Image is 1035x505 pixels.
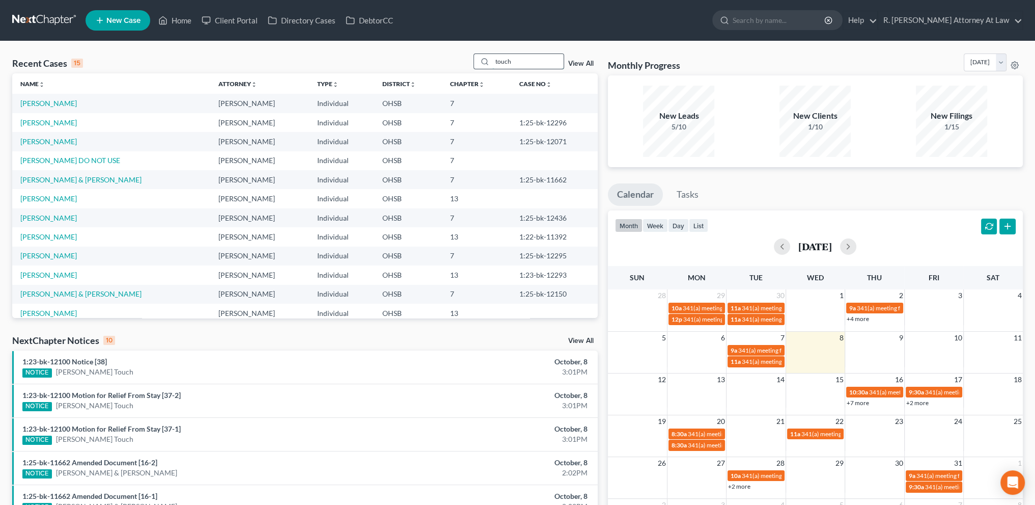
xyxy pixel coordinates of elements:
[251,82,257,88] i: unfold_more
[857,304,955,312] span: 341(a) meeting for [PERSON_NAME]
[442,304,511,323] td: 13
[341,11,398,30] a: DebtorCC
[210,94,309,113] td: [PERSON_NAME]
[801,430,900,438] span: 341(a) meeting for [PERSON_NAME]
[878,11,1022,30] a: R. [PERSON_NAME] Attorney At Law
[309,94,374,113] td: Individual
[925,483,1023,491] span: 341(a) meeting for [PERSON_NAME]
[263,11,341,30] a: Directory Cases
[406,468,588,478] div: 2:02PM
[20,214,77,222] a: [PERSON_NAME]
[309,247,374,265] td: Individual
[688,441,840,449] span: 341(a) meeting for [PERSON_NAME] & [PERSON_NAME]
[775,374,786,386] span: 14
[374,132,442,151] td: OHSB
[953,457,963,469] span: 31
[657,415,667,428] span: 19
[987,273,999,282] span: Sat
[568,337,594,344] a: View All
[374,247,442,265] td: OHSB
[731,347,737,354] span: 9a
[742,315,840,323] span: 341(a) meeting for [PERSON_NAME]
[957,289,963,302] span: 3
[317,80,339,88] a: Typeunfold_more
[309,132,374,151] td: Individual
[406,401,588,411] div: 3:01PM
[511,227,598,246] td: 1:22-bk-11392
[442,265,511,284] td: 13
[1017,289,1023,302] span: 4
[779,110,851,122] div: New Clients
[309,285,374,304] td: Individual
[22,492,157,500] a: 1:25-bk-11662 Amended Document [16-1]
[22,391,181,400] a: 1:23-bk-12100 Motion for Relief From Stay [37-2]
[56,434,133,444] a: [PERSON_NAME] Touch
[406,357,588,367] div: October, 8
[511,113,598,132] td: 1:25-bk-12296
[790,430,800,438] span: 11a
[716,415,726,428] span: 20
[1013,332,1023,344] span: 11
[909,388,924,396] span: 9:30a
[210,208,309,227] td: [PERSON_NAME]
[374,170,442,189] td: OHSB
[894,457,904,469] span: 30
[716,289,726,302] span: 29
[568,60,594,67] a: View All
[309,265,374,284] td: Individual
[374,94,442,113] td: OHSB
[12,57,83,69] div: Recent Cases
[798,241,832,252] h2: [DATE]
[688,430,786,438] span: 341(a) meeting for [PERSON_NAME]
[332,82,339,88] i: unfold_more
[210,304,309,323] td: [PERSON_NAME]
[309,208,374,227] td: Individual
[22,424,181,433] a: 1:23-bk-12100 Motion for Relief From Stay [37-1]
[731,472,741,480] span: 10a
[672,441,687,449] span: 8:30a
[1013,374,1023,386] span: 18
[442,285,511,304] td: 7
[406,458,588,468] div: October, 8
[643,122,714,132] div: 5/10
[742,472,840,480] span: 341(a) meeting for [PERSON_NAME]
[731,304,741,312] span: 11a
[210,113,309,132] td: [PERSON_NAME]
[843,11,877,30] a: Help
[210,170,309,189] td: [PERSON_NAME]
[511,170,598,189] td: 1:25-bk-11662
[442,189,511,208] td: 13
[382,80,416,88] a: Districtunfold_more
[731,315,741,323] span: 11a
[20,309,77,317] a: [PERSON_NAME]
[442,113,511,132] td: 7
[22,458,157,467] a: 1:25-bk-11662 Amended Document [16-2]
[667,183,708,206] a: Tasks
[894,374,904,386] span: 16
[309,189,374,208] td: Individual
[898,289,904,302] span: 2
[210,247,309,265] td: [PERSON_NAME]
[643,110,714,122] div: New Leads
[953,374,963,386] span: 17
[20,194,77,203] a: [PERSON_NAME]
[210,285,309,304] td: [PERSON_NAME]
[546,82,552,88] i: unfold_more
[775,457,786,469] span: 28
[929,273,939,282] span: Fri
[374,265,442,284] td: OHSB
[867,273,882,282] span: Thu
[909,483,924,491] span: 9:30a
[20,118,77,127] a: [PERSON_NAME]
[20,175,142,184] a: [PERSON_NAME] & [PERSON_NAME]
[869,388,967,396] span: 341(a) meeting for [PERSON_NAME]
[1000,470,1025,495] div: Open Intercom Messenger
[479,82,485,88] i: unfold_more
[71,59,83,68] div: 15
[731,358,741,365] span: 11a
[153,11,197,30] a: Home
[442,247,511,265] td: 7
[210,132,309,151] td: [PERSON_NAME]
[733,11,826,30] input: Search by name...
[197,11,263,30] a: Client Portal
